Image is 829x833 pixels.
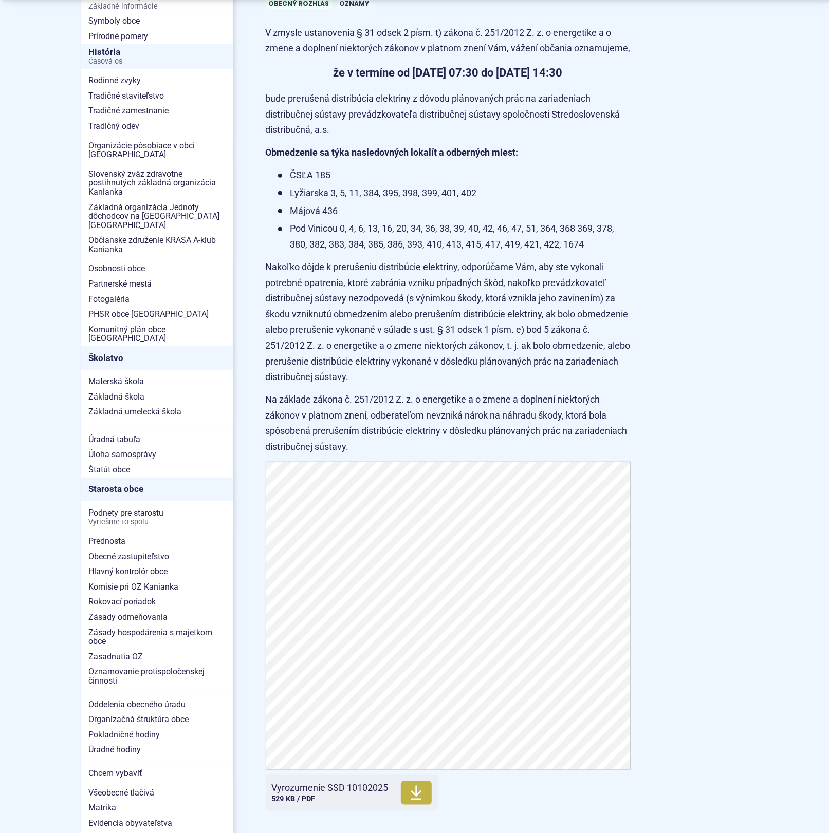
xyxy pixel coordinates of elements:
[89,103,225,119] span: Tradičné zamestnanie
[81,233,233,257] a: Občianske združenie KRASA A-klub Kanianka
[81,625,233,649] a: Zásady hospodárenia s majetkom obce
[81,785,233,801] a: Všeobecné tlačivá
[89,88,225,104] span: Tradičné staviteľstvo
[81,119,233,134] a: Tradičný odev
[278,221,631,252] li: Pod Vinicou 0, 4, 6, 13, 16, 20, 34, 36, 38, 39, 40, 42, 46, 47, 51, 364, 368 369, 378, 380, 382,...
[81,346,233,370] a: Školstvo
[89,404,225,420] span: Základná umelecká škola
[89,138,225,162] span: Organizácie pôsobiace v obci [GEOGRAPHIC_DATA]
[89,549,225,564] span: Obecné zastupiteľstvo
[81,261,233,276] a: Osobnosti obce
[81,276,233,292] a: Partnerské mestá
[89,200,225,233] span: Základná organizácia Jednoty dôchodcov na [GEOGRAPHIC_DATA] [GEOGRAPHIC_DATA]
[81,766,233,781] a: Chcem vybaviť
[81,579,233,595] a: Komisie pri OZ Kanianka
[89,727,225,743] span: Pokladničné hodiny
[89,119,225,134] span: Tradičný odev
[89,742,225,758] span: Úradné hodiny
[81,462,233,478] a: Štatút obce
[89,276,225,292] span: Partnerské mestá
[81,292,233,307] a: Fotogaléria
[89,579,225,595] span: Komisie pri OZ Kanianka
[81,404,233,420] a: Základná umelecká škola
[81,374,233,389] a: Materská škola
[81,505,233,529] a: Podnety pre starostuVyriešme to spolu
[89,350,225,366] span: Školstvo
[89,518,225,526] span: Vyriešme to spolu
[89,462,225,478] span: Štatút obce
[81,166,233,200] a: Slovenský zväz zdravotne postihnutých základná organizácia Kanianka
[81,816,233,831] a: Evidencia obyvateľstva
[81,594,233,610] a: Rokovací poriadok
[89,13,225,29] span: Symboly obce
[89,697,225,712] span: Oddelenia obecného úradu
[89,816,225,831] span: Evidencia obyvateľstva
[272,794,316,803] span: 529 KB / PDF
[334,66,563,79] strong: že v termíne od [DATE] 07:30 do [DATE] 14:30
[266,259,631,385] p: Nakoľko dôjde k prerušeniu distribúcie elektriny, odporúčame Vám, aby ste vykonali potrebné opatr...
[81,432,233,447] a: Úradná tabuľa
[81,800,233,816] a: Matrika
[81,29,233,44] a: Prírodné pomery
[89,73,225,88] span: Rodinné zvyky
[272,783,389,793] span: Vyrozumenie SSD 10102025
[89,800,225,816] span: Matrika
[89,564,225,579] span: Hlavný kontrolór obce
[266,775,438,811] a: Vyrozumenie SSD 10102025529 KB / PDF
[81,742,233,758] a: Úradné hodiny
[81,478,233,501] a: Starosta obce
[89,322,225,346] span: Komunitný plán obce [GEOGRAPHIC_DATA]
[81,13,233,29] a: Symboly obce
[89,505,225,529] span: Podnety pre starostu
[81,697,233,712] a: Oddelenia obecného úradu
[81,549,233,564] a: Obecné zastupiteľstvo
[81,389,233,405] a: Základná škola
[89,307,225,322] span: PHSR obce [GEOGRAPHIC_DATA]
[81,610,233,625] a: Zásady odmeňovania
[81,664,233,688] a: Oznamovanie protispoločenskej činnosti
[89,594,225,610] span: Rokovací poriadok
[266,147,519,158] strong: Obmedzenie sa týka nasledovných lokalít a odberných miest:
[81,88,233,104] a: Tradičné staviteľstvo
[89,29,225,44] span: Prírodné pomery
[278,203,631,219] li: Májová 436
[81,534,233,549] a: Prednosta
[89,664,225,688] span: Oznamovanie protispoločenskej činnosti
[81,307,233,322] a: PHSR obce [GEOGRAPHIC_DATA]
[266,91,631,138] p: bude prerušená distribúcia elektriny z dôvodu plánovaných prác na zariadeniach distribučnej sústa...
[81,564,233,579] a: Hlavný kontrolór obce
[81,322,233,346] a: Komunitný plán obce [GEOGRAPHIC_DATA]
[89,261,225,276] span: Osobnosti obce
[89,712,225,727] span: Organizačná štruktúra obce
[89,233,225,257] span: Občianske združenie KRASA A-klub Kanianka
[89,58,225,66] span: Časová os
[81,649,233,665] a: Zasadnutia OZ
[89,389,225,405] span: Základná škola
[89,481,225,497] span: Starosta obce
[89,44,225,69] span: História
[81,103,233,119] a: Tradičné zamestnanie
[81,200,233,233] a: Základná organizácia Jednoty dôchodcov na [GEOGRAPHIC_DATA] [GEOGRAPHIC_DATA]
[81,44,233,69] a: HistóriaČasová os
[89,649,225,665] span: Zasadnutia OZ
[266,25,631,56] p: V zmysle ustanovenia § 31 odsek 2 písm. t) zákona č. 251/2012 Z. z. o energetike a o zmene a dopl...
[81,712,233,727] a: Organizačná štruktúra obce
[81,138,233,162] a: Organizácie pôsobiace v obci [GEOGRAPHIC_DATA]
[81,73,233,88] a: Rodinné zvyky
[81,727,233,743] a: Pokladničné hodiny
[81,447,233,462] a: Úloha samosprávy
[89,447,225,462] span: Úloha samosprávy
[89,785,225,801] span: Všeobecné tlačivá
[278,167,631,183] li: ČSĽA 185
[89,534,225,549] span: Prednosta
[89,432,225,447] span: Úradná tabuľa
[89,292,225,307] span: Fotogaléria
[89,625,225,649] span: Zásady hospodárenia s majetkom obce
[89,766,225,781] span: Chcem vybaviť
[89,610,225,625] span: Zásady odmeňovania
[266,392,631,455] p: Na základe zákona č. 251/2012 Z. z. o energetike a o zmene a doplnení niektorých zákonov v platno...
[89,3,225,11] span: Základné informácie
[89,166,225,200] span: Slovenský zväz zdravotne postihnutých základná organizácia Kanianka
[278,185,631,201] li: Lyžiarska 3, 5, 11, 384, 395, 398, 399, 401, 402
[89,374,225,389] span: Materská škola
